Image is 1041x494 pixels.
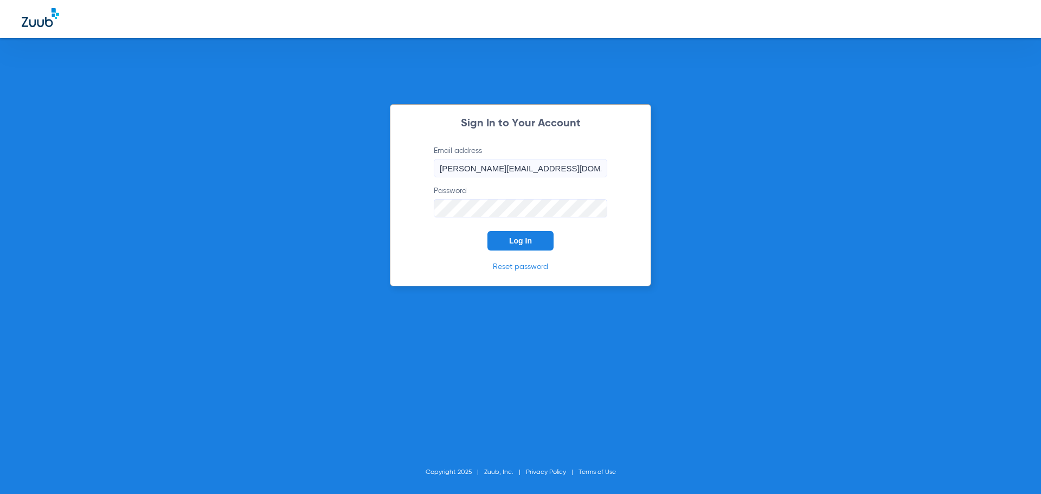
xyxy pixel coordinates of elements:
iframe: Chat Widget [987,442,1041,494]
button: Log In [487,231,554,251]
label: Email address [434,145,607,177]
span: Log In [509,236,532,245]
a: Privacy Policy [526,469,566,476]
input: Password [434,199,607,217]
h2: Sign In to Your Account [417,118,624,129]
label: Password [434,185,607,217]
input: Email address [434,159,607,177]
li: Zuub, Inc. [484,467,526,478]
li: Copyright 2025 [426,467,484,478]
img: Zuub Logo [22,8,59,27]
a: Reset password [493,263,548,271]
a: Terms of Use [579,469,616,476]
